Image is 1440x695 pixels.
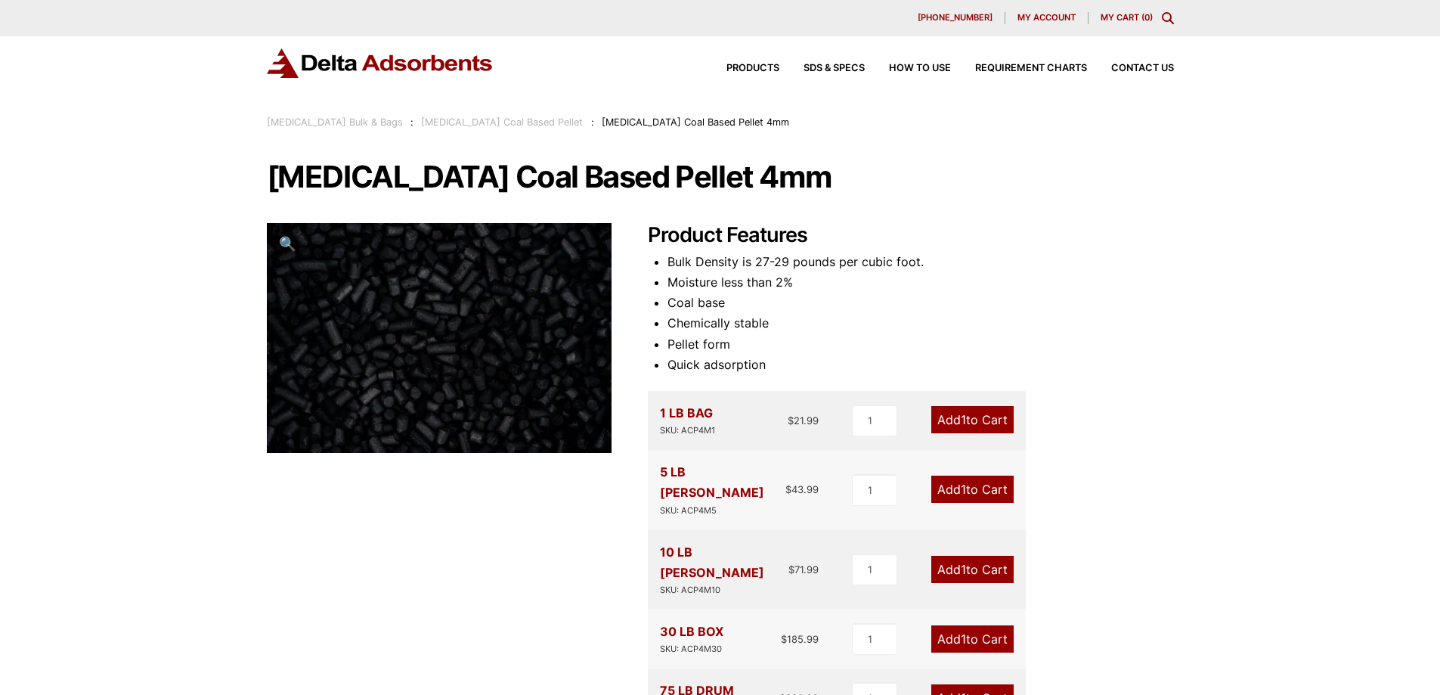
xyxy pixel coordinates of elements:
[667,334,1174,355] li: Pellet form
[702,64,779,73] a: Products
[931,556,1014,583] a: Add1to Cart
[781,633,787,645] span: $
[918,14,993,22] span: [PHONE_NUMBER]
[804,64,865,73] span: SDS & SPECS
[779,64,865,73] a: SDS & SPECS
[931,476,1014,503] a: Add1to Cart
[660,403,715,438] div: 1 LB BAG
[410,116,413,128] span: :
[267,116,403,128] a: [MEDICAL_DATA] Bulk & Bags
[785,483,791,495] span: $
[667,293,1174,313] li: Coal base
[788,563,819,576] bdi: 71.99
[781,633,819,645] bdi: 185.99
[421,116,583,128] a: [MEDICAL_DATA] Coal Based Pellet
[667,355,1174,375] li: Quick adsorption
[660,583,789,597] div: SKU: ACP4M10
[931,625,1014,653] a: Add1to Cart
[667,313,1174,334] li: Chemically stable
[961,631,966,647] span: 1
[667,252,1174,272] li: Bulk Density is 27-29 pounds per cubic foot.
[889,64,951,73] span: How to Use
[726,64,779,73] span: Products
[602,116,789,128] span: [MEDICAL_DATA] Coal Based Pellet 4mm
[961,482,966,497] span: 1
[1005,12,1089,24] a: My account
[1111,64,1174,73] span: Contact Us
[1144,12,1150,23] span: 0
[931,406,1014,433] a: Add1to Cart
[267,223,612,454] img: Activated Carbon 4mm Pellets
[961,412,966,427] span: 1
[660,462,786,517] div: 5 LB [PERSON_NAME]
[648,223,1174,248] h2: Product Features
[267,329,612,344] a: Activated Carbon 4mm Pellets
[788,563,794,576] span: $
[660,622,723,656] div: 30 LB BOX
[267,48,494,78] img: Delta Adsorbents
[975,64,1087,73] span: Requirement Charts
[1017,14,1076,22] span: My account
[785,483,819,495] bdi: 43.99
[1087,64,1174,73] a: Contact Us
[788,414,819,427] bdi: 21.99
[660,642,723,656] div: SKU: ACP4M30
[951,64,1087,73] a: Requirement Charts
[788,414,794,427] span: $
[667,272,1174,293] li: Moisture less than 2%
[906,12,1005,24] a: [PHONE_NUMBER]
[267,223,308,265] a: View full-screen image gallery
[267,161,1174,193] h1: [MEDICAL_DATA] Coal Based Pellet 4mm
[279,235,296,252] span: 🔍
[660,542,789,597] div: 10 LB [PERSON_NAME]
[865,64,951,73] a: How to Use
[591,116,594,128] span: :
[660,504,786,518] div: SKU: ACP4M5
[961,562,966,577] span: 1
[1101,12,1153,23] a: My Cart (0)
[1162,12,1174,24] div: Toggle Modal Content
[660,424,715,438] div: SKU: ACP4M1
